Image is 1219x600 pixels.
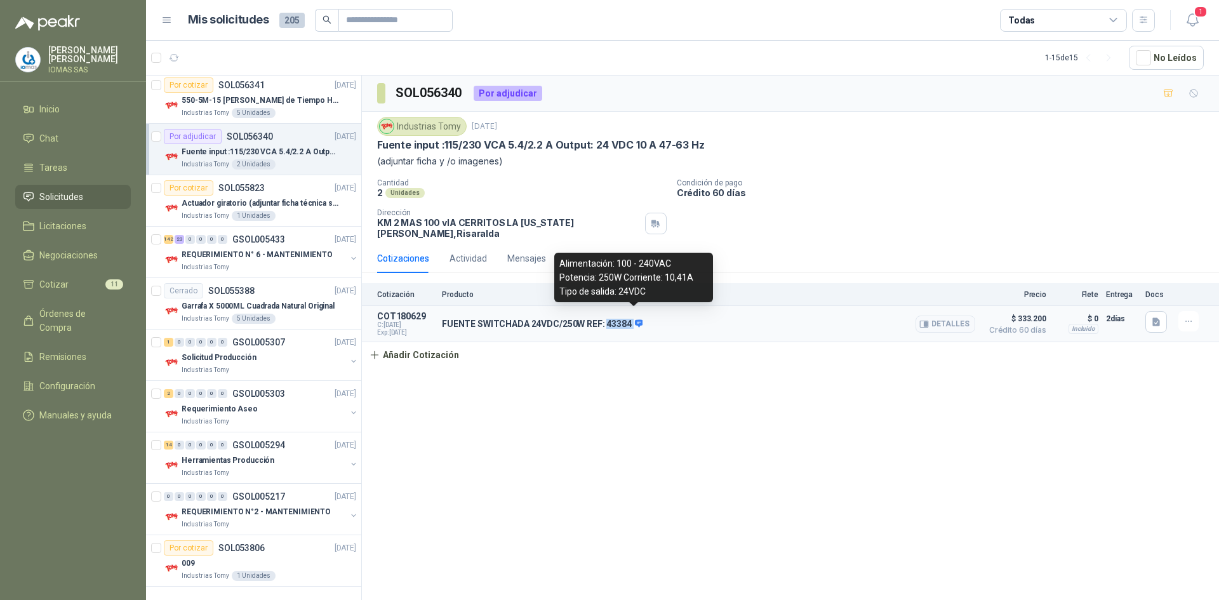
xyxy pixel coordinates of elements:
[164,386,359,427] a: 2 0 0 0 0 0 GSOL005303[DATE] Company LogoRequerimiento AseoIndustrias Tomy
[218,389,227,398] div: 0
[362,342,466,368] button: Añadir Cotización
[15,374,131,398] a: Configuración
[377,321,434,329] span: C: [DATE]
[164,540,213,556] div: Por cotizar
[232,108,276,118] div: 5 Unidades
[39,277,69,291] span: Cotizar
[1069,324,1098,334] div: Incluido
[185,235,195,244] div: 0
[335,388,356,400] p: [DATE]
[15,403,131,427] a: Manuales y ayuda
[207,492,216,501] div: 0
[218,81,265,90] p: SOL056341
[218,543,265,552] p: SOL053806
[207,441,216,450] div: 0
[164,561,179,576] img: Company Logo
[377,178,667,187] p: Cantidad
[164,232,359,272] a: 142 23 0 0 0 0 GSOL005433[DATE] Company LogoREQUERIMIENTO N° 6 - MANTENIMIENTOIndustrias Tomy
[232,235,285,244] p: GSOL005433
[48,66,131,74] p: IOMAS SAS
[146,535,361,587] a: Por cotizarSOL053806[DATE] Company Logo009Industrias Tomy1 Unidades
[15,345,131,369] a: Remisiones
[335,131,356,143] p: [DATE]
[39,379,95,393] span: Configuración
[39,131,58,145] span: Chat
[207,389,216,398] div: 0
[227,132,273,141] p: SOL056340
[185,338,195,347] div: 0
[335,234,356,246] p: [DATE]
[232,389,285,398] p: GSOL005303
[182,365,229,375] p: Industrias Tomy
[677,187,1214,198] p: Crédito 60 días
[196,235,206,244] div: 0
[983,290,1046,299] p: Precio
[39,190,83,204] span: Solicitudes
[335,79,356,91] p: [DATE]
[164,489,359,530] a: 0 0 0 0 0 0 GSOL005217[DATE] Company LogoREQUERIMIENTO N°2 - MANTENIMIENTOIndustrias Tomy
[164,458,179,473] img: Company Logo
[1008,13,1035,27] div: Todas
[185,492,195,501] div: 0
[182,506,331,518] p: REQUERIMIENTO N°2 - MANTENIMIENTO
[39,248,98,262] span: Negociaciones
[164,77,213,93] div: Por cotizar
[175,441,184,450] div: 0
[232,159,276,170] div: 2 Unidades
[164,303,179,319] img: Company Logo
[377,217,640,239] p: KM 2 MAS 100 vIA CERRITOS LA [US_STATE] [PERSON_NAME] , Risaralda
[182,146,340,158] p: Fuente input :115/230 VCA 5.4/2.2 A Output: 24 VDC 10 A 47-63 Hz
[1181,9,1204,32] button: 1
[39,307,119,335] span: Órdenes de Compra
[450,251,487,265] div: Actividad
[164,201,179,216] img: Company Logo
[15,272,131,297] a: Cotizar11
[164,441,173,450] div: 14
[377,329,434,337] span: Exp: [DATE]
[377,187,383,198] p: 2
[48,46,131,63] p: [PERSON_NAME] [PERSON_NAME]
[146,72,361,124] a: Por cotizarSOL056341[DATE] Company Logo550-5M-15 [PERSON_NAME] de Tiempo HTD (adjuntar ficha y /o...
[323,15,331,24] span: search
[983,311,1046,326] span: $ 333.200
[164,235,173,244] div: 142
[182,417,229,427] p: Industrias Tomy
[15,214,131,238] a: Licitaciones
[182,108,229,118] p: Industrias Tomy
[207,235,216,244] div: 0
[175,235,184,244] div: 23
[196,492,206,501] div: 0
[39,350,86,364] span: Remisiones
[182,403,258,415] p: Requerimiento Aseo
[164,437,359,478] a: 14 0 0 0 0 0 GSOL005294[DATE] Company LogoHerramientas ProducciónIndustrias Tomy
[218,338,227,347] div: 0
[16,48,40,72] img: Company Logo
[377,117,467,136] div: Industrias Tomy
[146,278,361,330] a: CerradoSOL055388[DATE] Company LogoGarrafa X 5000ML Cuadrada Natural OriginalIndustrias Tomy5 Uni...
[15,15,80,30] img: Logo peakr
[377,290,434,299] p: Cotización
[182,468,229,478] p: Industrias Tomy
[335,491,356,503] p: [DATE]
[182,300,335,312] p: Garrafa X 5000ML Cuadrada Natural Original
[218,235,227,244] div: 0
[377,251,429,265] div: Cotizaciones
[442,290,975,299] p: Producto
[15,126,131,150] a: Chat
[39,408,112,422] span: Manuales y ayuda
[164,149,179,164] img: Company Logo
[554,253,713,302] div: Alimentación: 100 - 240VAC Potencia: 250W Corriente: 10,41A Tipo de salida: 24VDC
[164,389,173,398] div: 2
[164,129,222,144] div: Por adjudicar
[15,185,131,209] a: Solicitudes
[175,389,184,398] div: 0
[232,338,285,347] p: GSOL005307
[182,211,229,221] p: Industrias Tomy
[1054,311,1098,326] p: $ 0
[182,159,229,170] p: Industrias Tomy
[182,249,333,261] p: REQUERIMIENTO N° 6 - MANTENIMIENTO
[1145,290,1171,299] p: Docs
[472,121,497,133] p: [DATE]
[232,571,276,581] div: 1 Unidades
[385,188,425,198] div: Unidades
